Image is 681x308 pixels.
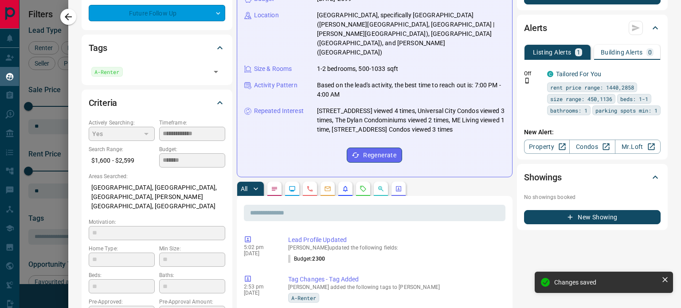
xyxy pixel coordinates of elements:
p: All [241,186,248,192]
p: [GEOGRAPHIC_DATA], [GEOGRAPHIC_DATA], [GEOGRAPHIC_DATA], [PERSON_NAME][GEOGRAPHIC_DATA], [GEOGRAP... [89,180,225,214]
p: Beds: [89,271,155,279]
a: Property [524,140,570,154]
h2: Alerts [524,21,547,35]
p: New Alert: [524,128,661,137]
span: bathrooms: 1 [550,106,587,115]
p: [DATE] [244,250,275,257]
p: Pre-Approved: [89,298,155,306]
span: rent price range: 1440,2858 [550,83,634,92]
p: Baths: [159,271,225,279]
p: Actively Searching: [89,119,155,127]
p: 0 [648,49,652,55]
p: Repeated Interest [254,106,304,116]
h2: Showings [524,170,562,184]
span: size range: 450,1136 [550,94,612,103]
p: 1 [577,49,580,55]
p: Size & Rooms [254,64,292,74]
a: Condos [569,140,615,154]
svg: Agent Actions [395,185,402,192]
div: Tags [89,37,225,58]
button: New Showing [524,210,661,224]
div: condos.ca [547,71,553,77]
button: Open [210,66,222,78]
p: Min Size: [159,245,225,253]
div: Showings [524,167,661,188]
svg: Requests [360,185,367,192]
span: 2300 [312,256,325,262]
div: Criteria [89,92,225,113]
p: Lead Profile Updated [288,235,502,245]
svg: Push Notification Only [524,78,530,84]
p: Budget : [288,255,325,263]
svg: Calls [306,185,313,192]
p: 2:53 pm [244,284,275,290]
p: Pre-Approval Amount: [159,298,225,306]
p: Building Alerts [601,49,643,55]
div: Alerts [524,17,661,39]
a: Mr.Loft [615,140,661,154]
p: [GEOGRAPHIC_DATA], specifically [GEOGRAPHIC_DATA] ([PERSON_NAME][GEOGRAPHIC_DATA], [GEOGRAPHIC_DA... [317,11,505,57]
p: Timeframe: [159,119,225,127]
p: Search Range: [89,145,155,153]
p: Based on the lead's activity, the best time to reach out is: 7:00 PM - 4:00 AM [317,81,505,99]
span: beds: 1-1 [620,94,648,103]
p: Home Type: [89,245,155,253]
svg: Opportunities [377,185,384,192]
div: Changes saved [554,279,658,286]
p: Location [254,11,279,20]
p: [DATE] [244,290,275,296]
div: Future Follow Up [89,5,225,21]
p: Areas Searched: [89,172,225,180]
a: Tailored For You [556,70,601,78]
span: parking spots min: 1 [595,106,658,115]
p: $1,600 - $2,599 [89,153,155,168]
p: Listing Alerts [533,49,571,55]
span: A-Renter [94,67,120,76]
p: 1-2 bedrooms, 500-1033 sqft [317,64,399,74]
p: Activity Pattern [254,81,297,90]
p: Budget: [159,145,225,153]
p: 5:02 pm [244,244,275,250]
svg: Listing Alerts [342,185,349,192]
p: Off [524,70,542,78]
p: [PERSON_NAME] added the following tags to [PERSON_NAME] [288,284,502,290]
div: Yes [89,127,155,141]
p: No showings booked [524,193,661,201]
h2: Tags [89,41,107,55]
button: Regenerate [347,148,402,163]
p: Motivation: [89,218,225,226]
h2: Criteria [89,96,117,110]
svg: Emails [324,185,331,192]
svg: Notes [271,185,278,192]
p: [PERSON_NAME] updated the following fields: [288,245,502,251]
svg: Lead Browsing Activity [289,185,296,192]
p: [STREET_ADDRESS] viewed 4 times, Universal City Condos viewed 3 times, The Dylan Condominiums vie... [317,106,505,134]
p: Tag Changes - Tag Added [288,275,502,284]
span: A-Renter [291,293,316,302]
